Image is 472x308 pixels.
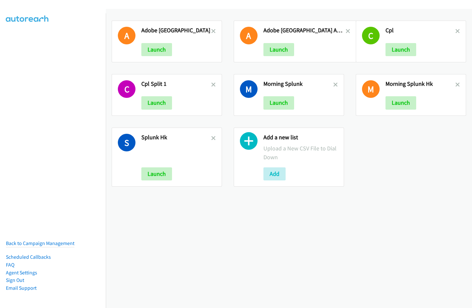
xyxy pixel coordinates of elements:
button: Launch [141,96,172,109]
h2: Add a new list [263,134,338,141]
h2: Splunk Hk [141,134,211,141]
h1: A [240,27,258,44]
h1: M [240,80,258,98]
a: Email Support [6,285,37,291]
h2: Adobe [GEOGRAPHIC_DATA] Afternoon [263,27,346,34]
a: Agent Settings [6,269,37,276]
h2: Adobe [GEOGRAPHIC_DATA] [141,27,211,34]
h2: Morning Splunk [263,80,333,88]
h1: C [362,27,380,44]
h1: A [118,27,135,44]
button: Launch [263,43,294,56]
button: Launch [141,43,172,56]
button: Launch [385,96,416,109]
a: Scheduled Callbacks [6,254,51,260]
h1: S [118,134,135,151]
button: Launch [385,43,416,56]
button: Add [263,167,286,180]
h1: C [118,80,135,98]
button: Launch [263,96,294,109]
h2: Cpl [385,27,455,34]
a: Back to Campaign Management [6,240,74,246]
button: Launch [141,167,172,180]
h2: Cpl Split 1 [141,80,211,88]
a: FAQ [6,262,14,268]
h2: Morning Splunk Hk [385,80,455,88]
h1: M [362,80,380,98]
a: Sign Out [6,277,24,283]
p: Upload a New CSV File to Dial Down [263,144,338,162]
